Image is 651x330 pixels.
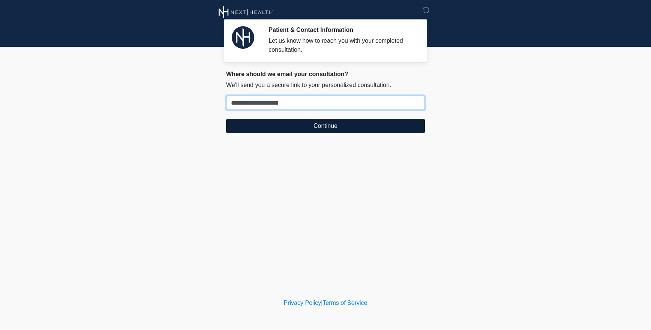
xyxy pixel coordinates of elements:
[226,81,425,90] p: We'll send you a secure link to your personalized consultation.
[226,70,425,78] h2: Where should we email your consultation?
[321,300,322,306] a: |
[322,300,367,306] a: Terms of Service
[268,36,414,54] div: Let us know how to reach you with your completed consultation.
[226,119,425,133] button: Continue
[268,26,414,33] h2: Patient & Contact Information
[219,6,274,19] img: Next Health Wellness Logo
[284,300,321,306] a: Privacy Policy
[232,26,254,49] img: Agent Avatar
